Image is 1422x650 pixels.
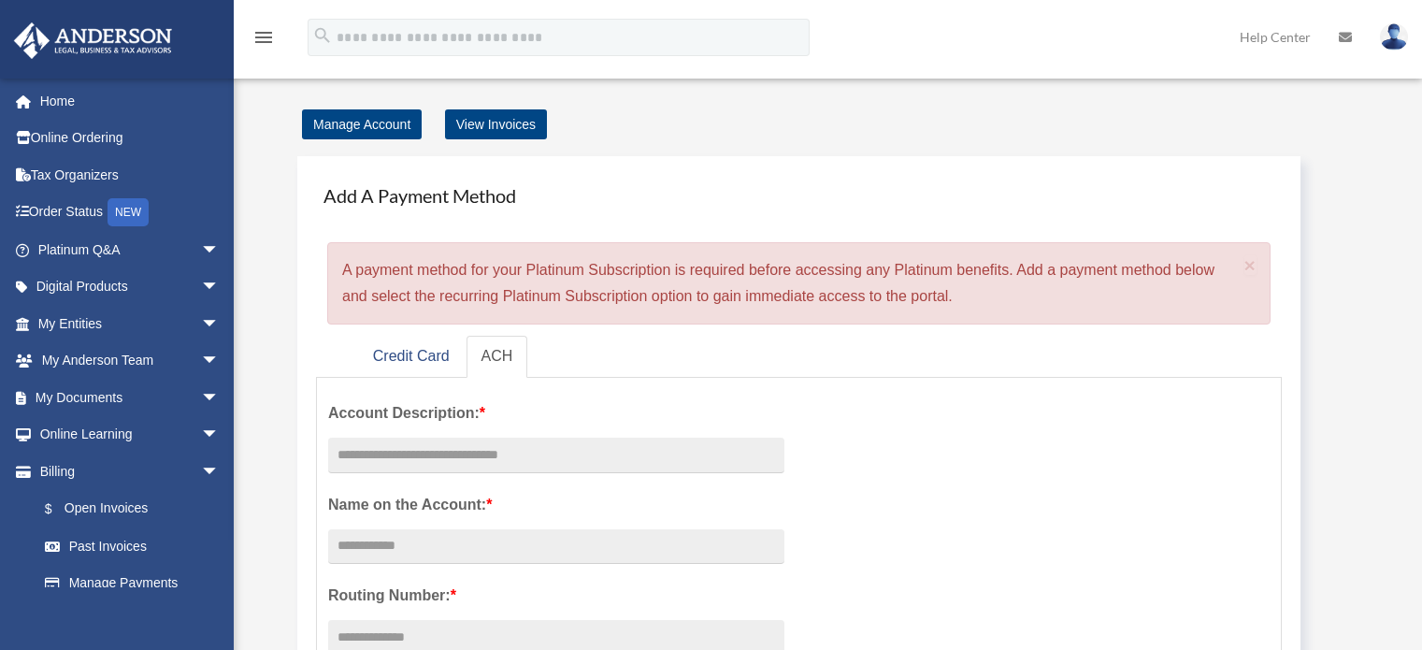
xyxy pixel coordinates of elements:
[1244,255,1257,275] button: Close
[302,109,422,139] a: Manage Account
[201,379,238,417] span: arrow_drop_down
[26,490,248,528] a: $Open Invoices
[445,109,547,139] a: View Invoices
[13,305,248,342] a: My Entitiesarrow_drop_down
[13,342,248,380] a: My Anderson Teamarrow_drop_down
[8,22,178,59] img: Anderson Advisors Platinum Portal
[316,175,1282,216] h4: Add A Payment Method
[26,527,248,565] a: Past Invoices
[1380,23,1408,51] img: User Pic
[467,336,528,378] a: ACH
[328,492,784,518] label: Name on the Account:
[252,33,275,49] a: menu
[13,82,248,120] a: Home
[13,453,248,490] a: Billingarrow_drop_down
[201,305,238,343] span: arrow_drop_down
[201,342,238,381] span: arrow_drop_down
[328,583,784,609] label: Routing Number:
[26,565,238,602] a: Manage Payments
[13,120,248,157] a: Online Ordering
[201,268,238,307] span: arrow_drop_down
[312,25,333,46] i: search
[201,416,238,455] span: arrow_drop_down
[13,379,248,416] a: My Documentsarrow_drop_down
[201,231,238,269] span: arrow_drop_down
[55,498,65,521] span: $
[108,198,149,226] div: NEW
[358,336,465,378] a: Credit Card
[1244,254,1257,276] span: ×
[327,242,1271,325] div: A payment method for your Platinum Subscription is required before accessing any Platinum benefit...
[328,400,784,426] label: Account Description:
[13,268,248,306] a: Digital Productsarrow_drop_down
[13,231,248,268] a: Platinum Q&Aarrow_drop_down
[13,194,248,232] a: Order StatusNEW
[252,26,275,49] i: menu
[13,156,248,194] a: Tax Organizers
[201,453,238,491] span: arrow_drop_down
[13,416,248,454] a: Online Learningarrow_drop_down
